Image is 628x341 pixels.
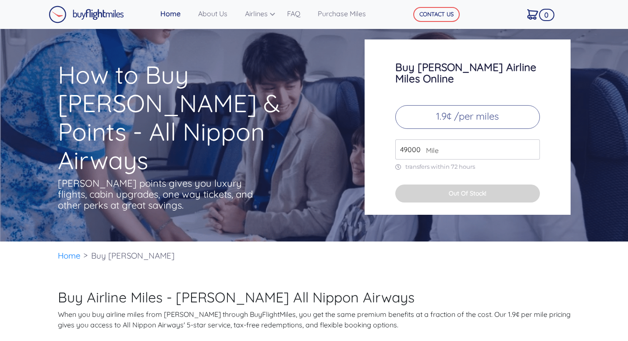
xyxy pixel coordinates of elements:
[58,60,330,174] h1: How to Buy [PERSON_NAME] & Points - All Nippon Airways
[395,61,540,84] h3: Buy [PERSON_NAME] Airline Miles Online
[413,7,460,22] button: CONTACT US
[87,242,179,270] li: Buy [PERSON_NAME]
[58,289,571,305] h2: Buy Airline Miles - [PERSON_NAME] All Nippon Airways
[395,163,540,170] p: transfers within 72 hours
[314,5,380,22] a: Purchase Miles
[58,250,81,261] a: Home
[395,185,540,202] button: Out Of Stock!
[58,309,571,330] p: When you buy airline miles from [PERSON_NAME] through BuyFlightMiles, you get the same premium be...
[527,9,538,20] img: Cart
[284,5,314,22] a: FAQ
[241,5,284,22] a: Airlines
[49,4,124,25] a: Buy Flight Miles Logo
[195,5,241,22] a: About Us
[395,105,540,129] p: 1.9¢ /per miles
[157,5,195,22] a: Home
[422,145,439,156] span: Mile
[539,9,555,21] span: 0
[49,6,124,23] img: Buy Flight Miles Logo
[524,5,550,23] a: 0
[58,178,255,211] p: [PERSON_NAME] points gives you luxury flights, cabin upgrades, one way tickets, and other perks a...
